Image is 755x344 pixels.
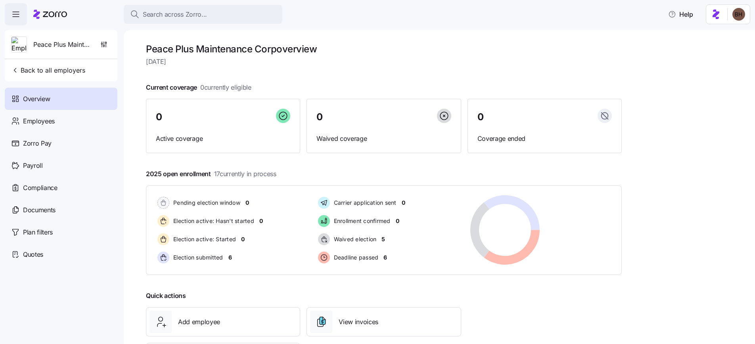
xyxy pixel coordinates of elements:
[124,5,282,24] button: Search across Zorro...
[23,183,57,193] span: Compliance
[662,6,699,22] button: Help
[332,235,377,243] span: Waived election
[156,112,162,122] span: 0
[5,154,117,177] a: Payroll
[23,250,43,259] span: Quotes
[214,169,276,179] span: 17 currently in process
[5,88,117,110] a: Overview
[5,243,117,265] a: Quotes
[332,254,379,261] span: Deadline passed
[23,138,52,148] span: Zorro Pay
[332,199,397,207] span: Carrier application sent
[200,83,251,92] span: 0 currently eligible
[339,317,378,327] span: View invoices
[668,10,693,19] span: Help
[146,169,276,179] span: 2025 open enrollment
[5,132,117,154] a: Zorro Pay
[732,8,745,21] img: c3c218ad70e66eeb89914ccc98a2927c
[259,217,263,225] span: 0
[316,134,451,144] span: Waived coverage
[146,83,251,92] span: Current coverage
[5,221,117,243] a: Plan filters
[171,199,240,207] span: Pending election window
[383,254,387,261] span: 6
[332,217,391,225] span: Enrollment confirmed
[11,65,85,75] span: Back to all employers
[5,110,117,132] a: Employees
[143,10,207,19] span: Search across Zorro...
[146,57,622,67] span: [DATE]
[5,177,117,199] a: Compliance
[402,199,405,207] span: 0
[171,235,236,243] span: Election active: Started
[146,291,186,301] span: Quick actions
[171,217,254,225] span: Election active: Hasn't started
[23,161,43,171] span: Payroll
[23,227,53,237] span: Plan filters
[381,235,385,243] span: 5
[23,205,56,215] span: Documents
[396,217,399,225] span: 0
[316,112,323,122] span: 0
[5,199,117,221] a: Documents
[245,199,249,207] span: 0
[11,37,27,53] img: Employer logo
[178,317,220,327] span: Add employee
[23,94,50,104] span: Overview
[171,254,223,261] span: Election submitted
[241,235,245,243] span: 0
[23,116,55,126] span: Employees
[477,112,484,122] span: 0
[477,134,612,144] span: Coverage ended
[8,62,88,78] button: Back to all employers
[156,134,290,144] span: Active coverage
[146,43,622,55] h1: Peace Plus Maintenance Corp overview
[33,40,90,50] span: Peace Plus Maintenance Corp
[228,254,232,261] span: 6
